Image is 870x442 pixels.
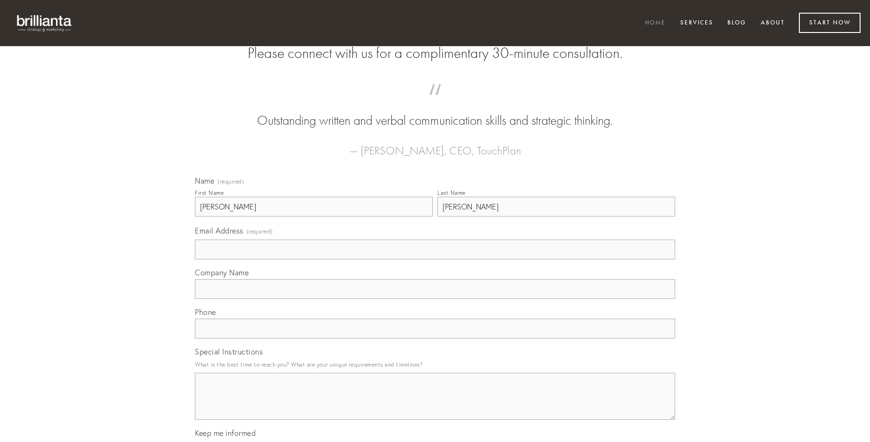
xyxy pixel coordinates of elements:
[195,176,214,185] span: Name
[210,93,660,130] blockquote: Outstanding written and verbal communication skills and strategic thinking.
[195,358,675,371] p: What is the best time to reach you? What are your unique requirements and timelines?
[247,225,273,238] span: (required)
[195,268,249,277] span: Company Name
[755,16,791,31] a: About
[210,130,660,160] figcaption: — [PERSON_NAME], CEO, TouchPlan
[799,13,861,33] a: Start Now
[195,428,256,438] span: Keep me informed
[437,189,466,196] div: Last Name
[195,307,216,317] span: Phone
[674,16,719,31] a: Services
[639,16,672,31] a: Home
[195,226,243,235] span: Email Address
[9,9,80,37] img: brillianta - research, strategy, marketing
[210,93,660,112] span: “
[195,44,675,62] h2: Please connect with us for a complimentary 30-minute consultation.
[195,189,224,196] div: First Name
[195,347,263,356] span: Special Instructions
[721,16,752,31] a: Blog
[217,179,244,185] span: (required)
